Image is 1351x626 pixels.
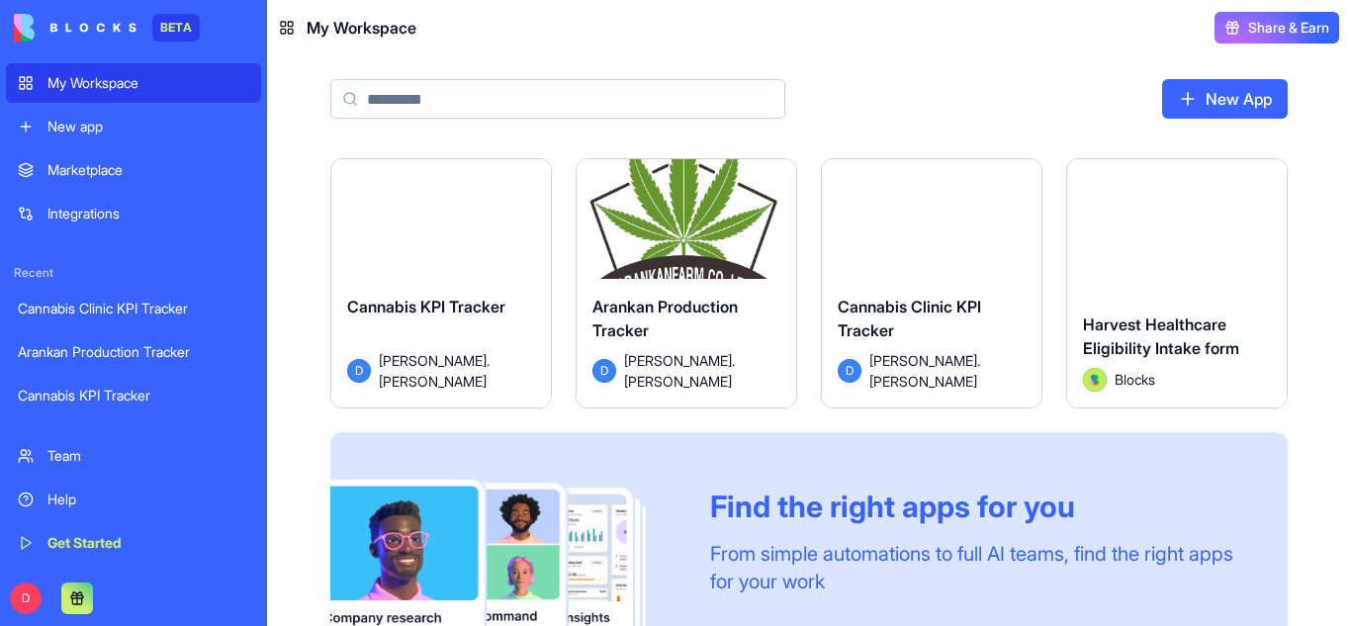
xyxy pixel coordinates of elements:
span: D [347,359,371,383]
a: Arankan Production TrackerD[PERSON_NAME].[PERSON_NAME] [576,158,797,408]
span: Harvest Healthcare Eligibility Intake form [1083,314,1239,358]
div: Find the right apps for you [710,489,1240,524]
span: [PERSON_NAME].[PERSON_NAME] [379,350,535,392]
div: Team [47,446,249,466]
div: From simple automations to full AI teams, find the right apps for your work [710,540,1240,595]
span: Cannabis KPI Tracker [347,297,505,316]
a: Cannabis KPI TrackerD[PERSON_NAME].[PERSON_NAME] [330,158,552,408]
span: [PERSON_NAME].[PERSON_NAME] [624,350,780,392]
a: Integrations [6,194,261,233]
a: Arankan Production Tracker [6,332,261,372]
a: Team [6,436,261,476]
div: Integrations [47,204,249,224]
a: Cannabis Clinic KPI Tracker [6,289,261,328]
span: My Workspace [307,16,416,40]
span: D [838,359,861,383]
a: Harvest Healthcare Eligibility Intake formAvatarBlocks [1066,158,1288,408]
div: Marketplace [47,160,249,180]
span: Blocks [1115,369,1155,390]
span: Cannabis Clinic KPI Tracker [838,297,981,340]
a: Cannabis KPI Tracker [6,376,261,415]
div: Help [47,490,249,509]
div: Get Started [47,533,249,553]
a: BETA [14,14,200,42]
div: Cannabis KPI Tracker [18,386,249,405]
a: My Workspace [6,63,261,103]
img: Avatar [1083,368,1107,392]
img: logo [14,14,136,42]
span: [PERSON_NAME].[PERSON_NAME] [869,350,1026,392]
span: Share & Earn [1248,18,1329,38]
a: Marketplace [6,150,261,190]
span: Recent [6,265,261,281]
div: Arankan Production Tracker [18,342,249,362]
a: Get Started [6,523,261,563]
span: Arankan Production Tracker [592,297,738,340]
div: BETA [152,14,200,42]
span: D [592,359,616,383]
div: Cannabis Clinic KPI Tracker [18,299,249,318]
a: Help [6,480,261,519]
a: Cannabis Clinic KPI TrackerD[PERSON_NAME].[PERSON_NAME] [821,158,1042,408]
div: My Workspace [47,73,249,93]
div: New app [47,117,249,136]
button: Share & Earn [1215,12,1339,44]
span: D [10,582,42,614]
a: New app [6,107,261,146]
a: New App [1162,79,1288,119]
